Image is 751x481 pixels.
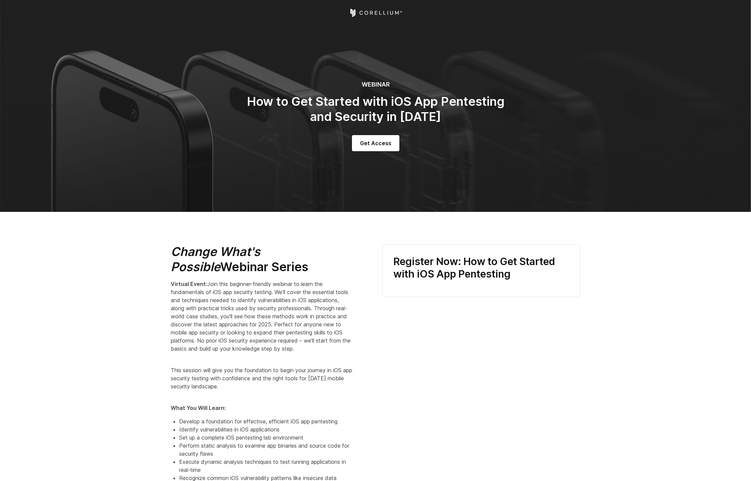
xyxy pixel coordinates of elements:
strong: What You Will Learn: [171,405,226,411]
span: This session will give you the foundation to begin your journey in iOS app security testing with ... [171,367,352,390]
a: Get Access [352,135,399,151]
strong: Virtual Event: [171,281,207,287]
li: Perform static analysis to examine app binaries and source code for security flaws [179,442,353,458]
li: Develop a foundation for effective, efficient iOS app pentesting [179,417,353,425]
a: Corellium Home [349,9,402,17]
em: Change What's Possible [171,244,260,274]
h3: Register Now: How to Get Started with iOS App Pentesting [393,255,569,281]
li: Execute dynamic analysis techniques to test running applications in real-time [179,458,353,474]
span: Join this beginner-friendly webinar to learn the fundamentals of iOS app security testing. We'll ... [171,281,351,352]
li: Set up a complete iOS pentesting lab environment [179,434,353,442]
li: Identify vulnerabilities in iOS applications [179,425,353,434]
h2: Webinar Series [171,244,353,275]
span: Get Access [360,139,391,147]
h6: WEBINAR [241,81,510,89]
h2: How to Get Started with iOS App Pentesting and Security in [DATE] [241,94,510,124]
